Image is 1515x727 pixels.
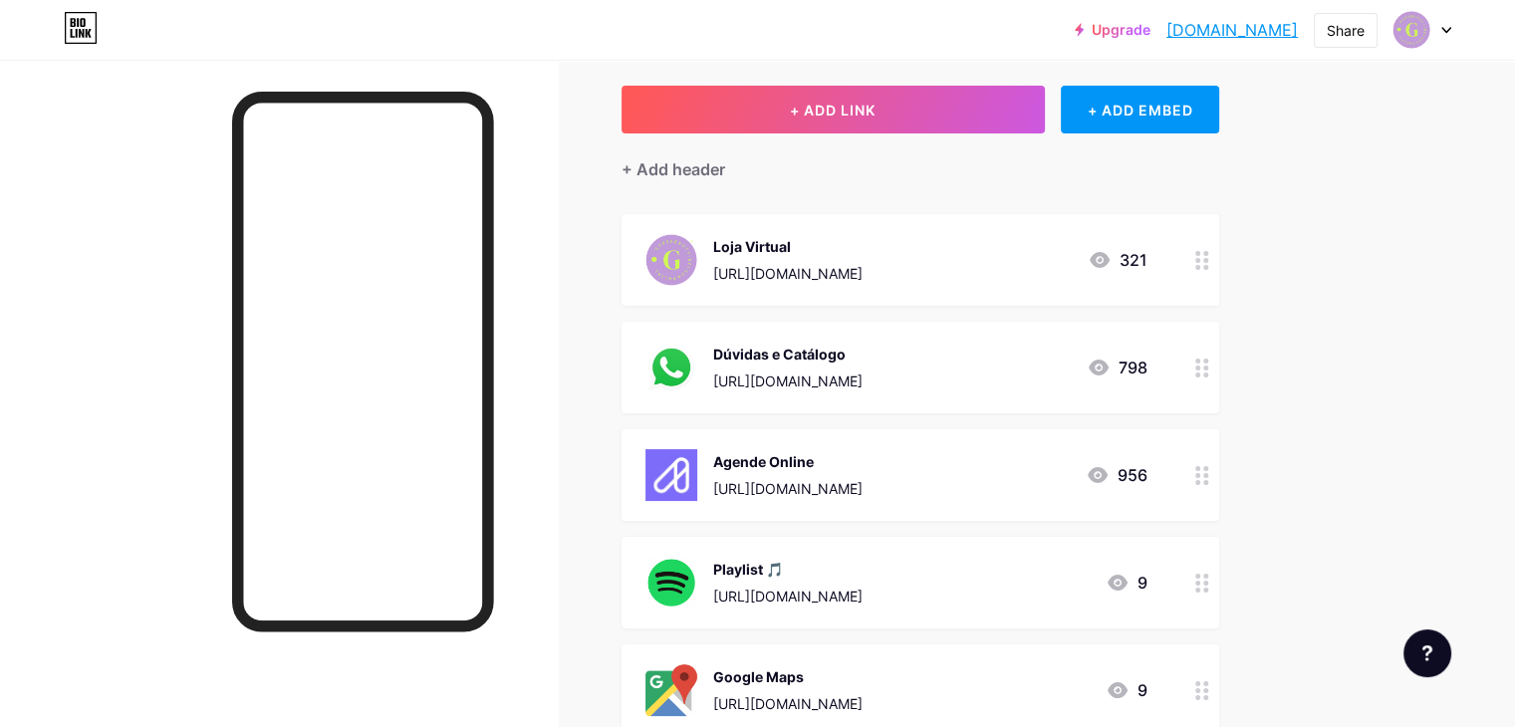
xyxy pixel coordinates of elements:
[645,449,697,501] img: Agende Online
[1061,86,1219,133] div: + ADD EMBED
[1106,678,1147,702] div: 9
[645,234,697,286] img: Loja Virtual
[713,478,863,499] div: [URL][DOMAIN_NAME]
[105,118,152,130] div: Domínio
[713,693,863,714] div: [URL][DOMAIN_NAME]
[622,157,725,181] div: + Add header
[32,32,48,48] img: logo_orange.svg
[713,451,863,472] div: Agende Online
[1166,18,1298,42] a: [DOMAIN_NAME]
[713,666,863,687] div: Google Maps
[713,559,863,580] div: Playlist 🎵
[645,664,697,716] img: Google Maps
[622,86,1045,133] button: + ADD LINK
[1106,571,1147,595] div: 9
[713,344,863,364] div: Dúvidas e Catálogo
[56,32,98,48] div: v 4.0.25
[713,236,863,257] div: Loja Virtual
[83,116,99,131] img: tab_domain_overview_orange.svg
[790,102,876,119] span: + ADD LINK
[210,116,226,131] img: tab_keywords_by_traffic_grey.svg
[1086,463,1147,487] div: 956
[232,118,320,130] div: Palavras-chave
[645,342,697,393] img: Dúvidas e Catálogo
[713,263,863,284] div: [URL][DOMAIN_NAME]
[713,370,863,391] div: [URL][DOMAIN_NAME]
[1075,22,1150,38] a: Upgrade
[1087,356,1147,379] div: 798
[645,557,697,608] img: Playlist 🎵
[1327,20,1365,41] div: Share
[1088,248,1147,272] div: 321
[32,52,48,68] img: website_grey.svg
[713,586,863,606] div: [URL][DOMAIN_NAME]
[52,52,285,68] div: [PERSON_NAME]: [DOMAIN_NAME]
[1392,11,1430,49] img: Gabis Cardoso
